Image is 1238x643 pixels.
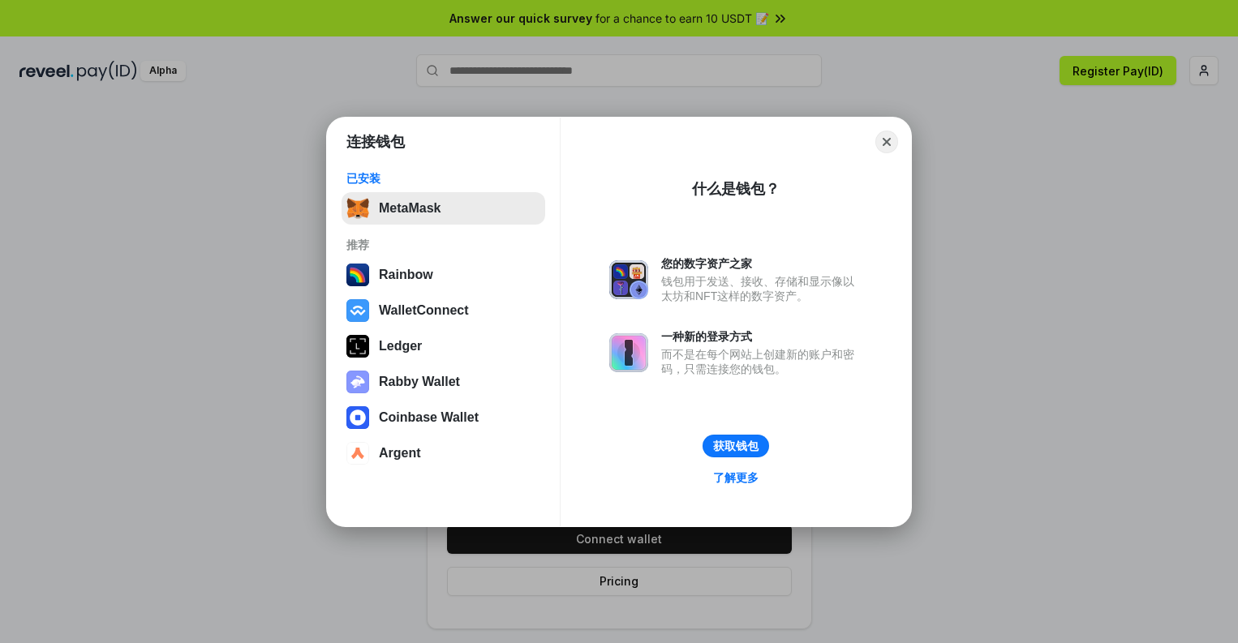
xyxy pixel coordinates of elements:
div: Argent [379,446,421,461]
button: MetaMask [342,192,545,225]
div: 获取钱包 [713,439,759,453]
button: 获取钱包 [703,435,769,457]
img: svg+xml,%3Csvg%20width%3D%2228%22%20height%3D%2228%22%20viewBox%3D%220%200%2028%2028%22%20fill%3D... [346,406,369,429]
img: svg+xml,%3Csvg%20xmlns%3D%22http%3A%2F%2Fwww.w3.org%2F2000%2Fsvg%22%20fill%3D%22none%22%20viewBox... [609,260,648,299]
button: Rainbow [342,259,545,291]
div: 什么是钱包？ [692,179,780,199]
div: 您的数字资产之家 [661,256,862,271]
h1: 连接钱包 [346,132,405,152]
div: 钱包用于发送、接收、存储和显示像以太坊和NFT这样的数字资产。 [661,274,862,303]
div: Coinbase Wallet [379,410,479,425]
div: 推荐 [346,238,540,252]
div: 而不是在每个网站上创建新的账户和密码，只需连接您的钱包。 [661,347,862,376]
div: 了解更多 [713,470,759,485]
button: Coinbase Wallet [342,401,545,434]
img: svg+xml,%3Csvg%20width%3D%2228%22%20height%3D%2228%22%20viewBox%3D%220%200%2028%2028%22%20fill%3D... [346,442,369,465]
img: svg+xml,%3Csvg%20xmlns%3D%22http%3A%2F%2Fwww.w3.org%2F2000%2Fsvg%22%20fill%3D%22none%22%20viewBox... [346,371,369,393]
img: svg+xml,%3Csvg%20width%3D%2228%22%20height%3D%2228%22%20viewBox%3D%220%200%2028%2028%22%20fill%3D... [346,299,369,322]
button: WalletConnect [342,294,545,327]
div: WalletConnect [379,303,469,318]
img: svg+xml,%3Csvg%20width%3D%22120%22%20height%3D%22120%22%20viewBox%3D%220%200%20120%20120%22%20fil... [346,264,369,286]
button: Argent [342,437,545,469]
button: Close [875,131,898,153]
div: 一种新的登录方式 [661,329,862,344]
img: svg+xml,%3Csvg%20fill%3D%22none%22%20height%3D%2233%22%20viewBox%3D%220%200%2035%2033%22%20width%... [346,197,369,220]
img: svg+xml,%3Csvg%20xmlns%3D%22http%3A%2F%2Fwww.w3.org%2F2000%2Fsvg%22%20fill%3D%22none%22%20viewBox... [609,333,648,372]
div: MetaMask [379,201,441,216]
div: Ledger [379,339,422,354]
a: 了解更多 [703,467,768,488]
button: Ledger [342,330,545,362]
div: Rabby Wallet [379,375,460,389]
div: 已安装 [346,171,540,186]
div: Rainbow [379,268,433,282]
img: svg+xml,%3Csvg%20xmlns%3D%22http%3A%2F%2Fwww.w3.org%2F2000%2Fsvg%22%20width%3D%2228%22%20height%3... [346,335,369,358]
button: Rabby Wallet [342,366,545,398]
